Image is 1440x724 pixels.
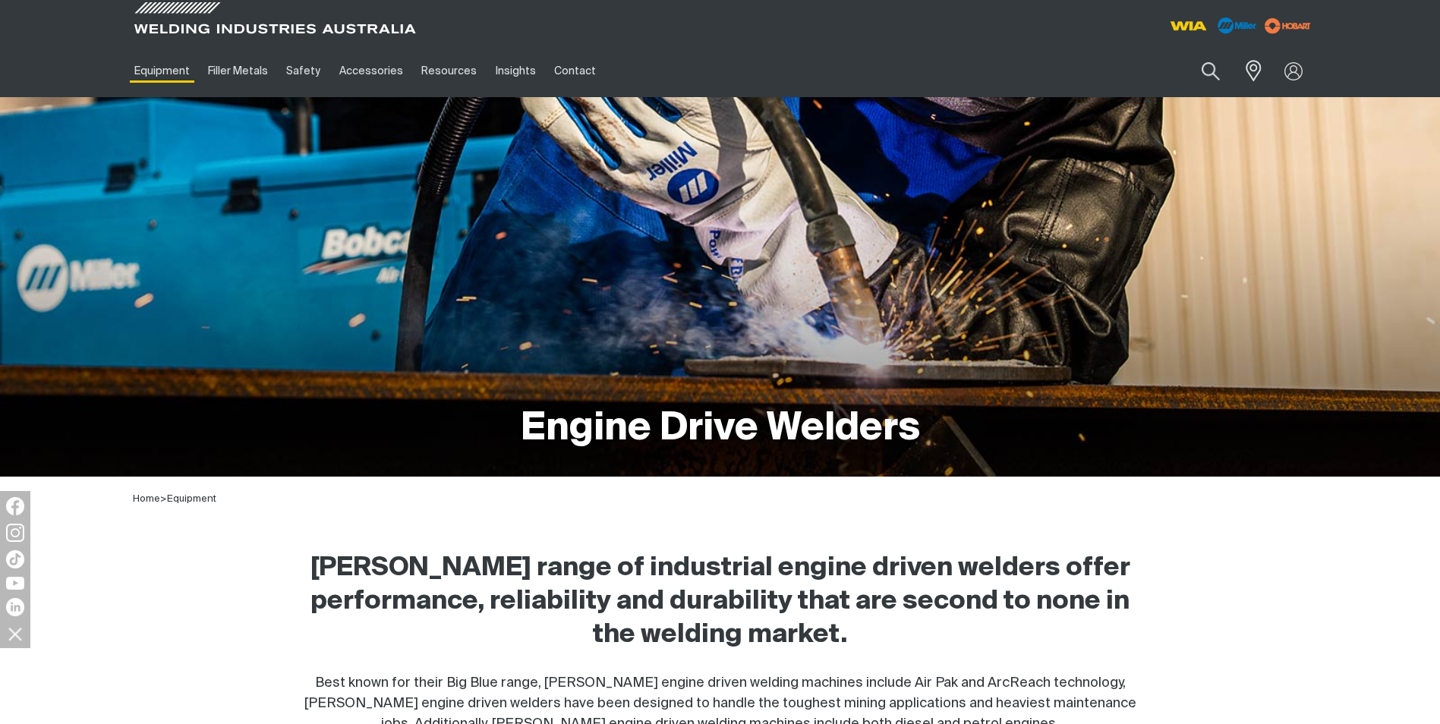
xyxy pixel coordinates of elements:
[1185,53,1237,89] button: Search products
[486,45,544,97] a: Insights
[1165,53,1236,89] input: Product name or item number...
[330,45,412,97] a: Accessories
[412,45,486,97] a: Resources
[545,45,605,97] a: Contact
[1260,14,1316,37] img: miller
[292,552,1149,652] h2: [PERSON_NAME] range of industrial engine driven welders offer performance, reliability and durabi...
[125,45,199,97] a: Equipment
[6,550,24,568] img: TikTok
[160,494,167,504] span: >
[521,404,920,454] h1: Engine Drive Welders
[167,494,216,504] a: Equipment
[6,598,24,616] img: LinkedIn
[6,524,24,542] img: Instagram
[2,621,28,647] img: hide socials
[133,494,160,504] a: Home
[125,45,1018,97] nav: Main
[199,45,277,97] a: Filler Metals
[6,497,24,515] img: Facebook
[277,45,329,97] a: Safety
[6,577,24,590] img: YouTube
